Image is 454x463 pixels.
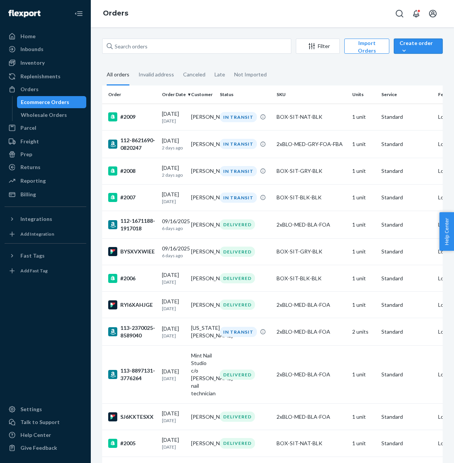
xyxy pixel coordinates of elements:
th: Status [217,85,274,104]
button: Import Orders [344,39,389,54]
a: Prep [5,148,86,160]
div: [DATE] [162,191,185,205]
div: #2006 [108,274,156,283]
p: 2 days ago [162,172,185,178]
td: [US_STATE][PERSON_NAME] [188,318,217,346]
th: SKU [274,85,349,104]
td: [PERSON_NAME] [188,130,217,158]
div: DELIVERED [220,300,255,310]
a: Ecommerce Orders [17,96,87,108]
div: Canceled [183,65,205,84]
p: Standard [381,275,432,282]
button: Create order [394,39,443,54]
div: #2005 [108,439,156,448]
div: BOX-SIT-NAT-BLK [277,113,346,121]
div: [DATE] [162,110,185,124]
div: [DATE] [162,298,185,312]
div: 2xBLO-MED-BLA-FOA [277,328,346,336]
p: Standard [381,194,432,201]
p: Standard [381,371,432,378]
td: [PERSON_NAME] [188,404,217,430]
a: Help Center [5,429,86,441]
p: Standard [381,440,432,447]
input: Search orders [102,39,291,54]
div: BOX-SIT-GRY-BLK [277,248,346,255]
p: [DATE] [162,444,185,450]
img: Flexport logo [8,10,40,17]
td: Mint Nail Studio c/o [PERSON_NAME] nail technician [188,346,217,404]
p: [DATE] [162,305,185,312]
div: Integrations [20,215,52,223]
div: Give Feedback [20,444,57,452]
div: Ecommerce Orders [21,98,69,106]
td: 1 unit [349,238,378,265]
div: BOX-SIT-NAT-BLK [277,440,346,447]
div: 113-2370025-8589040 [108,324,156,339]
a: Billing [5,188,86,200]
a: Reporting [5,175,86,187]
th: Order [102,85,159,104]
div: DELIVERED [220,370,255,380]
div: Invalid address [138,65,174,84]
div: Late [215,65,225,84]
div: DELIVERED [220,412,255,422]
div: #2009 [108,112,156,121]
a: Add Fast Tag [5,265,86,277]
td: [PERSON_NAME] [188,184,217,211]
div: Add Integration [20,231,54,237]
button: Filter [296,39,340,54]
div: Talk to Support [20,418,60,426]
div: Not Imported [234,65,267,84]
td: [PERSON_NAME] [188,265,217,292]
div: Customer [191,91,214,98]
td: [PERSON_NAME] [188,158,217,184]
div: IN TRANSIT [220,139,257,149]
button: Fast Tags [5,250,86,262]
a: Orders [5,83,86,95]
a: Wholesale Orders [17,109,87,121]
div: DELIVERED [220,247,255,257]
button: Close Navigation [71,6,86,21]
p: [DATE] [162,417,185,424]
td: [PERSON_NAME] [188,238,217,265]
div: Fast Tags [20,252,45,259]
div: Inbounds [20,45,44,53]
div: DELIVERED [220,273,255,283]
button: Help Center [439,212,454,251]
a: Add Integration [5,228,86,240]
th: Service [378,85,435,104]
td: [PERSON_NAME] [188,430,217,457]
div: IN TRANSIT [220,193,257,203]
div: BOX-SIT-BLK-BLK [277,275,346,282]
td: 1 unit [349,184,378,211]
button: Open Search Box [392,6,407,21]
a: Freight [5,135,86,148]
td: 1 unit [349,158,378,184]
p: 6 days ago [162,225,185,231]
td: 2 units [349,318,378,346]
td: 1 unit [349,292,378,318]
p: Standard [381,221,432,228]
td: [PERSON_NAME] [188,104,217,130]
a: Home [5,30,86,42]
p: 2 days ago [162,144,185,151]
button: Give Feedback [5,442,86,454]
a: Replenishments [5,70,86,82]
div: BOX-SIT-BLK-BLK [277,194,346,201]
div: 2xBLO-MED-GRY-FOA-FBA [277,140,346,148]
div: Orders [20,85,39,93]
div: [DATE] [162,137,185,151]
a: Inventory [5,57,86,69]
div: SJ6KXTESXX [108,412,156,421]
div: #2007 [108,193,156,202]
div: Add Fast Tag [20,267,48,274]
div: IN TRANSIT [220,327,257,337]
div: Wholesale Orders [21,111,67,119]
td: 1 unit [349,346,378,404]
div: DELIVERED [220,219,255,230]
td: 1 unit [349,430,378,457]
button: Open notifications [409,6,424,21]
a: Parcel [5,122,86,134]
div: Parcel [20,124,36,132]
div: Reporting [20,177,46,185]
